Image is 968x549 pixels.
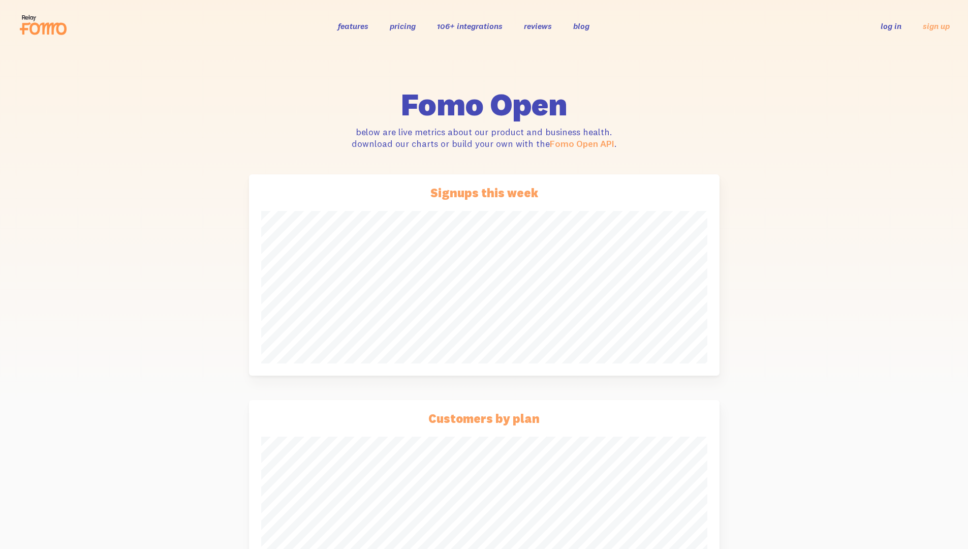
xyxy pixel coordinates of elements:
a: log in [881,21,901,31]
a: Fomo Open API [550,138,614,149]
a: sign up [923,21,950,32]
a: 106+ integrations [437,21,503,31]
h3: Signups this week [261,187,707,199]
h1: Fomo Open [346,88,623,120]
h3: Customers by plan [261,412,707,424]
a: reviews [524,21,552,31]
a: pricing [390,21,416,31]
a: features [338,21,368,31]
a: blog [573,21,589,31]
p: below are live metrics about our product and business health. download our charts or build your o... [346,126,623,150]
